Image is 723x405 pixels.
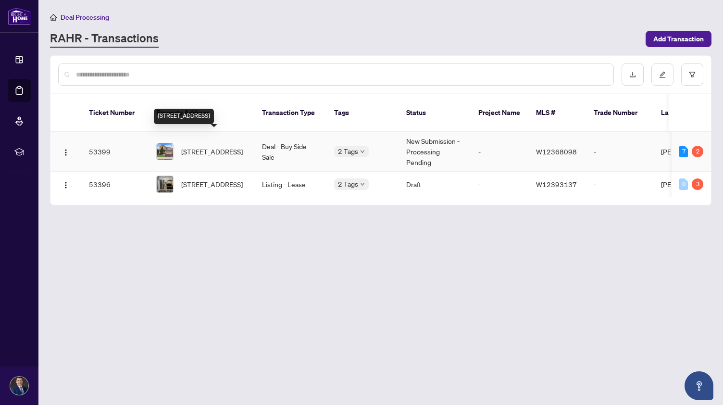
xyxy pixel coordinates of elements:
[629,71,636,78] span: download
[586,132,653,172] td: -
[62,149,70,156] img: Logo
[471,94,528,132] th: Project Name
[685,371,713,400] button: Open asap
[58,177,74,192] button: Logo
[62,181,70,189] img: Logo
[651,63,673,86] button: edit
[181,179,243,190] span: [STREET_ADDRESS]
[10,377,28,395] img: Profile Icon
[360,149,365,154] span: down
[586,94,653,132] th: Trade Number
[157,176,173,192] img: thumbnail-img
[536,180,577,189] span: W12393137
[81,172,149,197] td: 53396
[528,94,586,132] th: MLS #
[58,144,74,159] button: Logo
[154,109,214,124] div: [STREET_ADDRESS]
[254,132,326,172] td: Deal - Buy Side Sale
[692,178,703,190] div: 3
[692,146,703,157] div: 2
[399,94,471,132] th: Status
[679,178,688,190] div: 0
[254,94,326,132] th: Transaction Type
[399,172,471,197] td: Draft
[471,172,528,197] td: -
[81,132,149,172] td: 53399
[61,13,109,22] span: Deal Processing
[586,172,653,197] td: -
[50,14,57,21] span: home
[536,147,577,156] span: W12368098
[8,7,31,25] img: logo
[181,146,243,157] span: [STREET_ADDRESS]
[471,132,528,172] td: -
[254,172,326,197] td: Listing - Lease
[81,94,149,132] th: Ticket Number
[689,71,696,78] span: filter
[50,30,159,48] a: RAHR - Transactions
[679,146,688,157] div: 7
[338,146,358,157] span: 2 Tags
[149,94,254,132] th: Property Address
[338,178,358,190] span: 2 Tags
[326,94,399,132] th: Tags
[157,143,173,160] img: thumbnail-img
[653,31,704,47] span: Add Transaction
[360,182,365,187] span: down
[681,63,703,86] button: filter
[622,63,644,86] button: download
[399,132,471,172] td: New Submission - Processing Pending
[646,31,711,47] button: Add Transaction
[659,71,666,78] span: edit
